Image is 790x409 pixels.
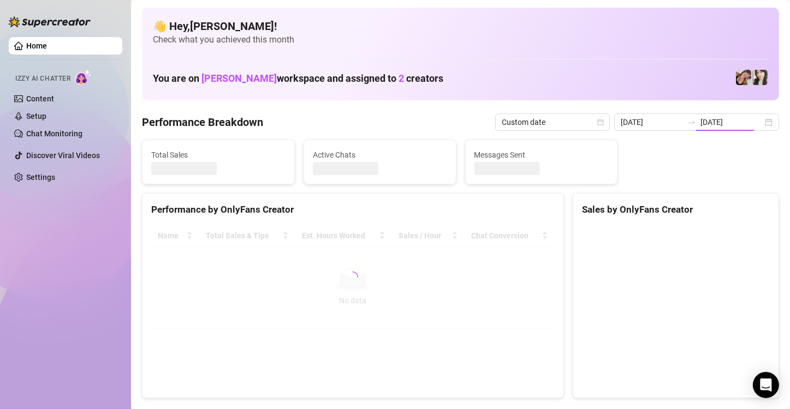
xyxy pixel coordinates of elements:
[26,94,54,103] a: Content
[687,118,696,127] span: to
[153,19,768,34] h4: 👋 Hey, [PERSON_NAME] !
[142,115,263,130] h4: Performance Breakdown
[736,70,751,85] img: Christina
[347,272,358,282] span: loading
[26,129,82,138] a: Chat Monitoring
[9,16,91,27] img: logo-BBDzfeDw.svg
[399,73,404,84] span: 2
[687,118,696,127] span: swap-right
[201,73,277,84] span: [PERSON_NAME]
[621,116,683,128] input: Start date
[15,74,70,84] span: Izzy AI Chatter
[153,34,768,46] span: Check what you achieved this month
[582,202,770,217] div: Sales by OnlyFans Creator
[151,149,286,161] span: Total Sales
[597,119,604,125] span: calendar
[26,173,55,182] a: Settings
[26,41,47,50] a: Home
[474,149,609,161] span: Messages Sent
[752,70,768,85] img: Christina
[26,151,100,160] a: Discover Viral Videos
[313,149,447,161] span: Active Chats
[75,69,92,85] img: AI Chatter
[26,112,46,121] a: Setup
[151,202,555,217] div: Performance by OnlyFans Creator
[753,372,779,398] div: Open Intercom Messenger
[153,73,443,85] h1: You are on workspace and assigned to creators
[700,116,763,128] input: End date
[502,114,603,130] span: Custom date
